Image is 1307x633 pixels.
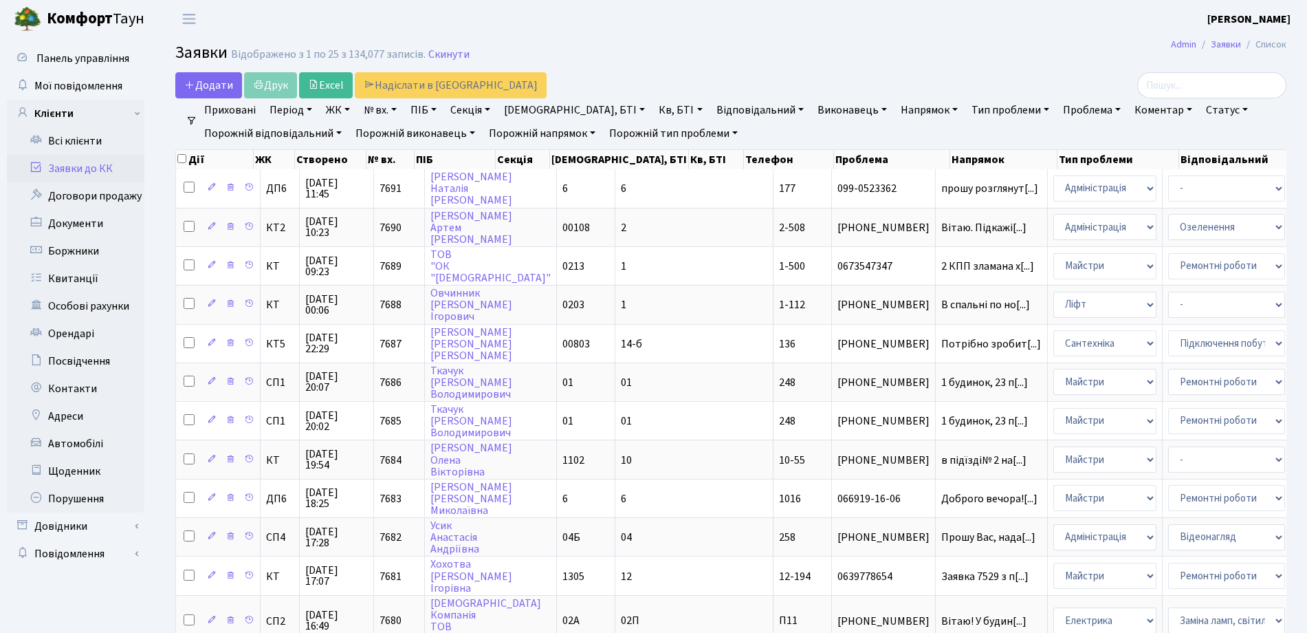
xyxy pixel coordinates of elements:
a: Всі клієнти [7,127,144,155]
span: [DATE] 16:49 [305,610,368,632]
span: 01 [621,375,632,390]
span: 248 [779,375,795,390]
span: ДП6 [266,183,294,194]
a: Напрямок [895,98,963,122]
a: УсикАнастасіяАндріївна [430,518,479,557]
a: [PERSON_NAME] [1207,11,1290,28]
a: Посвідчення [7,347,144,375]
span: СП2 [266,616,294,627]
span: 00803 [562,336,590,352]
a: Боржники [7,237,144,265]
span: [DATE] 11:45 [305,178,368,200]
span: В спальні по но[...] [941,297,1030,312]
span: 12 [621,569,632,584]
span: 6 [562,491,568,506]
span: 7690 [380,220,402,235]
span: Мої повідомлення [34,78,122,94]
span: 2-508 [779,220,805,235]
a: Документи [7,210,144,237]
th: Телефон [744,150,834,169]
a: Ткачук[PERSON_NAME]Володимирович [430,363,512,402]
a: Порожній напрямок [483,122,601,145]
a: Овчинник[PERSON_NAME]Ігорович [430,286,512,324]
a: Орендарі [7,320,144,347]
th: Відповідальний [1179,150,1303,169]
span: Прошу Вас, нада[...] [941,530,1035,545]
a: Порушення [7,485,144,513]
span: 6 [621,491,626,506]
th: ЖК [254,150,295,169]
span: Вітаю. Підкажі[...] [941,220,1026,235]
button: Переключити навігацію [172,8,206,30]
a: Заявки [1211,37,1241,52]
span: КТ5 [266,339,294,350]
th: [DEMOGRAPHIC_DATA], БТІ [550,150,689,169]
span: 0639778654 [837,571,930,582]
span: Додати [184,78,233,93]
span: 248 [779,414,795,429]
span: СП1 [266,377,294,388]
span: 136 [779,336,795,352]
span: 0213 [562,259,584,274]
span: [DATE] 20:02 [305,410,368,432]
a: Приховані [199,98,261,122]
span: 1 [621,259,626,274]
span: 1 [621,297,626,312]
span: 7680 [380,614,402,629]
a: [PERSON_NAME][PERSON_NAME]Миколаївна [430,480,512,518]
span: Панель управління [36,51,129,66]
a: Щоденник [7,458,144,485]
span: СП4 [266,532,294,543]
span: [DATE] 22:29 [305,332,368,354]
span: 6 [562,181,568,196]
span: 12-194 [779,569,811,584]
span: 01 [621,414,632,429]
span: [DATE] 09:23 [305,255,368,277]
a: Хохотва[PERSON_NAME]Ігорівна [430,557,512,596]
a: ПІБ [405,98,442,122]
a: Кв, БТІ [653,98,707,122]
a: № вх. [358,98,402,122]
a: Додати [175,72,242,98]
span: [PHONE_NUMBER] [837,339,930,350]
a: ТОВ"ОК"[DEMOGRAPHIC_DATA]" [430,247,551,286]
span: 1305 [562,569,584,584]
span: Заявка 7529 з п[...] [941,569,1029,584]
a: Порожній виконавець [350,122,481,145]
span: 2 КПП зламана х[...] [941,259,1034,274]
span: П11 [779,614,798,629]
a: Секція [445,98,496,122]
a: Особові рахунки [7,292,144,320]
b: Комфорт [47,8,113,30]
a: Коментар [1129,98,1198,122]
span: [DATE] 17:28 [305,526,368,548]
span: 7686 [380,375,402,390]
span: 04Б [562,530,580,545]
span: 02А [562,614,580,629]
span: [PHONE_NUMBER] [837,616,930,627]
span: 1102 [562,453,584,468]
a: Заявки до КК [7,155,144,182]
span: [PHONE_NUMBER] [837,222,930,233]
span: 0673547347 [837,261,930,272]
span: 099-0523362 [837,183,930,194]
th: Кв, БТІ [689,150,743,169]
span: 10-55 [779,453,805,468]
span: Таун [47,8,144,31]
span: 02П [621,614,639,629]
span: Доброго вечора![...] [941,491,1037,506]
span: СП1 [266,416,294,427]
span: [PHONE_NUMBER] [837,299,930,310]
a: Контакти [7,375,144,403]
a: Ткачук[PERSON_NAME]Володимирович [430,402,512,440]
li: Список [1241,37,1286,52]
span: КТ2 [266,222,294,233]
b: [PERSON_NAME] [1207,12,1290,27]
a: Період [264,98,318,122]
span: 7682 [380,530,402,545]
a: Статус [1200,98,1253,122]
th: Тип проблеми [1057,150,1179,169]
span: [DATE] 10:23 [305,216,368,238]
a: [PERSON_NAME]ОленаВікторівна [430,441,512,480]
nav: breadcrumb [1150,30,1307,59]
